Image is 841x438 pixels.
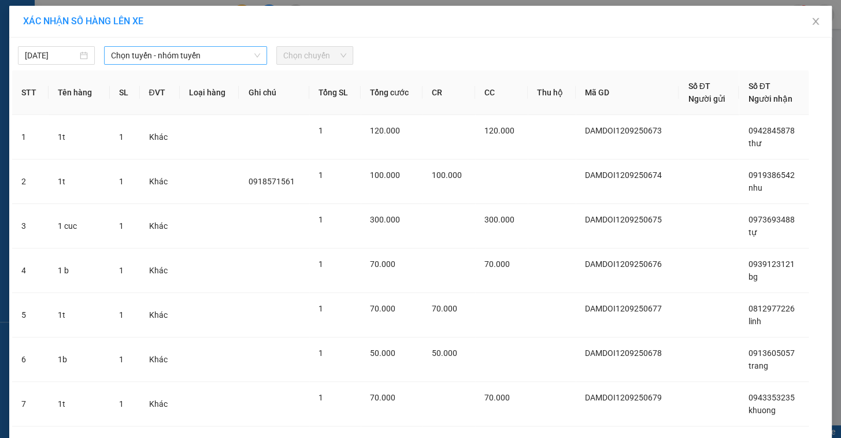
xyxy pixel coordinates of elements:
input: 12/09/2025 [25,49,77,62]
span: DAMDOI1209250679 [585,393,662,402]
span: 0939123121 [748,259,794,269]
span: CC : [81,77,97,90]
span: 300.000 [484,215,514,224]
span: down [254,52,261,59]
span: 70.000 [432,304,457,313]
td: 1 [12,115,49,159]
span: 120.000 [484,126,514,135]
span: 1 [318,393,323,402]
td: Khác [140,293,180,337]
span: 1 [318,215,323,224]
td: 1 b [49,248,110,293]
td: 2 [12,159,49,204]
th: Tên hàng [49,70,110,115]
span: 0942845878 [748,126,794,135]
span: 0973693488 [748,215,794,224]
td: 1t [49,159,110,204]
td: 5 [12,293,49,337]
td: 4 [12,248,49,293]
th: Tổng SL [309,70,361,115]
button: Close [799,6,832,38]
span: linh [748,317,761,326]
span: 0919386542 [748,170,794,180]
span: Chọn tuyến - nhóm tuyến [111,47,260,64]
td: Khác [140,337,180,382]
div: 70.000 [81,75,165,91]
span: 1 [119,221,124,231]
span: khuong [748,406,775,415]
span: DAMDOI1209250675 [585,215,662,224]
span: 70.000 [370,393,395,402]
th: SL [110,70,140,115]
th: Tổng cước [361,70,423,115]
span: 0812977226 [748,304,794,313]
span: DAMDOI1209250674 [585,170,662,180]
span: close [811,17,820,26]
span: tự [748,228,756,237]
span: 70.000 [370,304,395,313]
td: 6 [12,337,49,382]
th: Ghi chú [239,70,309,115]
span: 70.000 [484,393,510,402]
span: trang [748,361,768,370]
span: 100.000 [370,170,400,180]
div: Trạm Đầm Dơi [10,10,75,38]
td: Khác [140,159,180,204]
span: XÁC NHẬN SỐ HÀNG LÊN XE [23,16,143,27]
span: 0943353235 [748,393,794,402]
span: DAMDOI1209250676 [585,259,662,269]
td: Khác [140,204,180,248]
span: DAMDOI1209250678 [585,348,662,358]
span: bg [748,272,757,281]
span: 50.000 [370,348,395,358]
span: thư [748,139,761,148]
td: 1 cuc [49,204,110,248]
th: CR [423,70,475,115]
td: 1t [49,115,110,159]
span: 70.000 [370,259,395,269]
td: 3 [12,204,49,248]
th: Mã GD [576,70,679,115]
span: Người nhận [748,94,792,103]
span: 1 [318,170,323,180]
td: Khác [140,115,180,159]
span: 1 [318,304,323,313]
span: Gửi: [10,11,28,23]
span: DAMDOI1209250677 [585,304,662,313]
th: ĐVT [140,70,180,115]
th: Loại hàng [180,70,239,115]
span: 1 [119,355,124,364]
span: 1 [119,177,124,186]
span: DAMDOI1209250673 [585,126,662,135]
span: 1 [318,348,323,358]
span: Nhận: [83,11,110,23]
th: Thu hộ [528,70,576,115]
span: 1 [119,399,124,409]
span: 300.000 [370,215,400,224]
div: 0943353235 [83,51,164,68]
div: Trạm Quận 5 [83,10,164,38]
span: 1 [119,132,124,142]
span: 0913605057 [748,348,794,358]
td: Khác [140,382,180,426]
span: Số ĐT [748,81,770,91]
span: Số ĐT [688,81,710,91]
td: 1t [49,382,110,426]
span: 1 [119,266,124,275]
span: nhu [748,183,762,192]
td: 7 [12,382,49,426]
span: 1 [318,126,323,135]
td: Khác [140,248,180,293]
span: Chọn chuyến [283,47,346,64]
span: Người gửi [688,94,725,103]
th: STT [12,70,49,115]
div: khuong [83,38,164,51]
span: 1 [318,259,323,269]
span: 100.000 [432,170,462,180]
span: 50.000 [432,348,457,358]
span: 1 [119,310,124,320]
span: 0918571561 [248,177,294,186]
span: 70.000 [484,259,510,269]
span: 120.000 [370,126,400,135]
td: 1b [49,337,110,382]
